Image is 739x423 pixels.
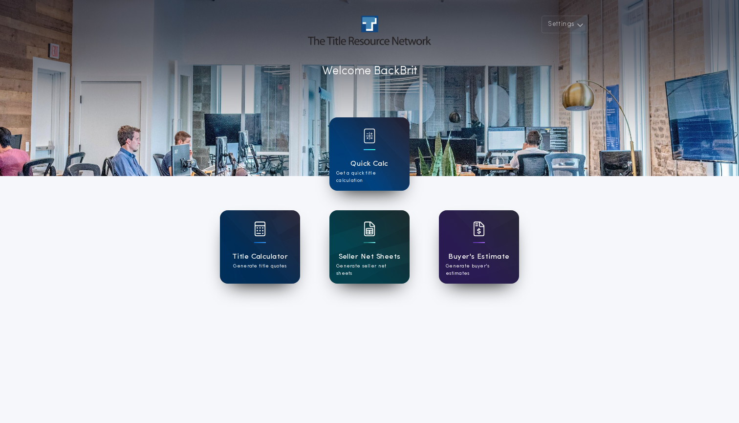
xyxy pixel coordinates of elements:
img: card icon [254,222,266,236]
h1: Title Calculator [232,251,288,263]
img: card icon [364,129,375,143]
a: card iconSeller Net SheetsGenerate seller net sheets [329,210,410,284]
p: Generate title quotes [233,263,286,270]
h1: Quick Calc [350,158,389,170]
a: card iconTitle CalculatorGenerate title quotes [220,210,300,284]
img: account-logo [308,16,431,45]
p: Welcome Back Brit [322,63,417,80]
p: Generate buyer's estimates [446,263,512,277]
h1: Seller Net Sheets [339,251,401,263]
h1: Buyer's Estimate [448,251,509,263]
button: Settings [542,16,587,33]
p: Generate seller net sheets [336,263,403,277]
p: Get a quick title calculation [336,170,403,184]
a: card iconBuyer's EstimateGenerate buyer's estimates [439,210,519,284]
a: card iconQuick CalcGet a quick title calculation [329,117,410,191]
img: card icon [364,222,375,236]
img: card icon [473,222,485,236]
